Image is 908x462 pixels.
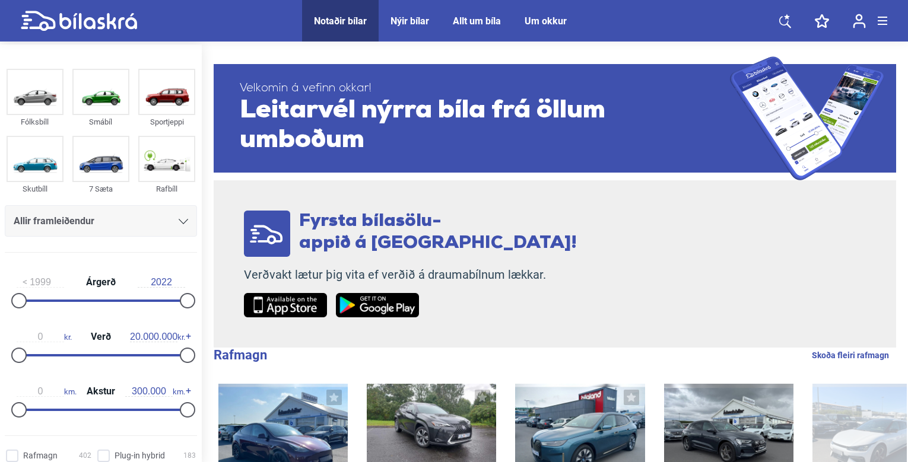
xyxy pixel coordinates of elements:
[314,15,367,27] a: Notaðir bílar
[125,386,185,397] span: km.
[14,213,94,230] span: Allir framleiðendur
[525,15,567,27] a: Um okkur
[183,450,196,462] span: 183
[84,387,118,396] span: Akstur
[115,450,165,462] span: Plug-in hybrid
[138,115,195,129] div: Sportjeppi
[88,332,114,342] span: Verð
[138,182,195,196] div: Rafbíll
[7,115,64,129] div: Fólksbíll
[299,212,577,253] span: Fyrsta bílasölu- appið á [GEOGRAPHIC_DATA]!
[72,115,129,129] div: Smábíl
[214,56,896,180] a: Velkomin á vefinn okkar!Leitarvél nýrra bíla frá öllum umboðum
[853,14,866,28] img: user-login.svg
[244,267,577,282] p: Verðvakt lætur þig vita ef verðið á draumabílnum lækkar.
[7,182,64,196] div: Skutbíll
[72,182,129,196] div: 7 Sæta
[17,386,77,397] span: km.
[453,15,501,27] a: Allt um bíla
[812,348,889,363] a: Skoða fleiri rafmagn
[240,96,730,155] span: Leitarvél nýrra bíla frá öllum umboðum
[79,450,91,462] span: 402
[130,332,185,342] span: kr.
[17,332,72,342] span: kr.
[390,15,429,27] a: Nýir bílar
[240,81,730,96] span: Velkomin á vefinn okkar!
[23,450,58,462] span: Rafmagn
[83,278,119,287] span: Árgerð
[214,348,267,362] b: Rafmagn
